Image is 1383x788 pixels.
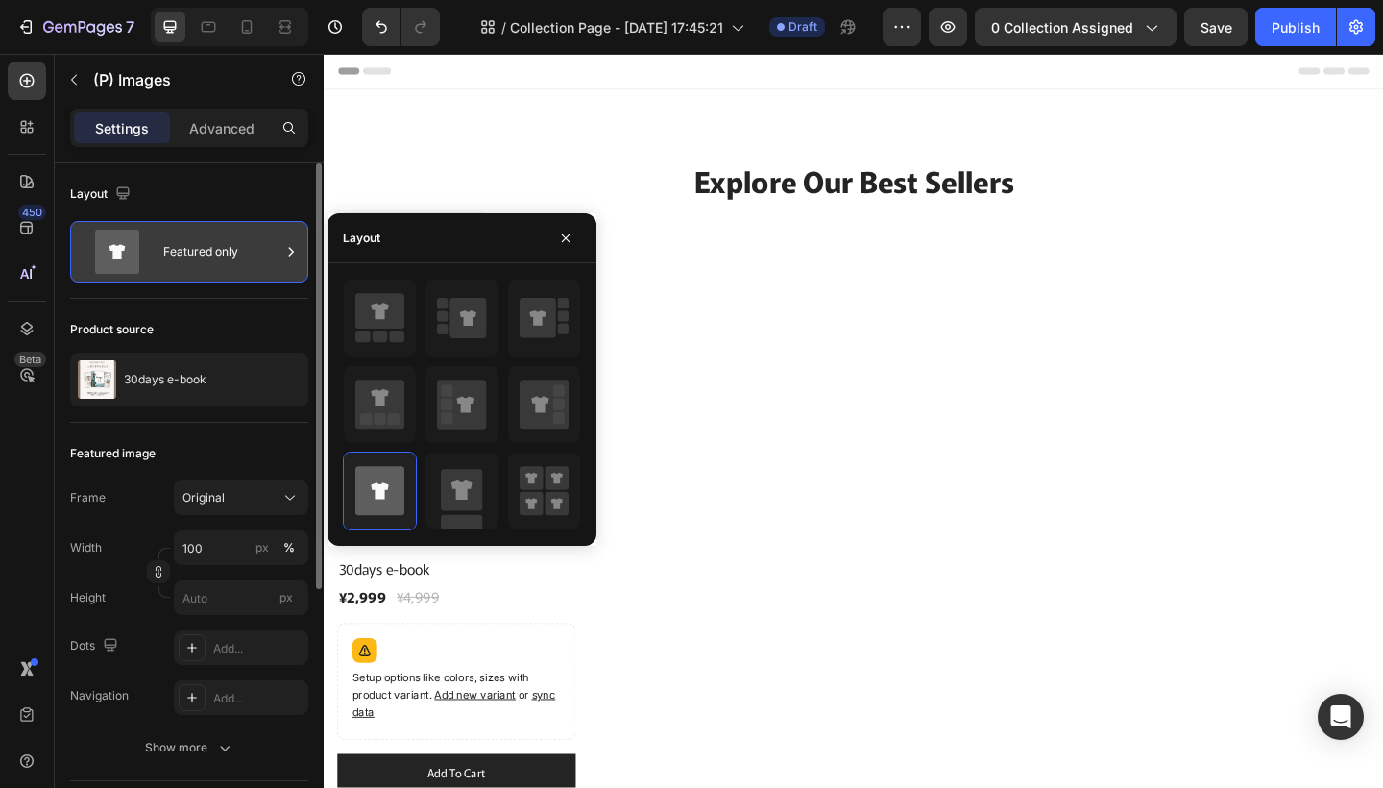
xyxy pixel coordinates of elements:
div: px [255,539,269,556]
span: Draft [789,18,817,36]
p: 30days e-book [124,373,206,386]
iframe: Design area [324,54,1383,788]
label: Frame [70,489,106,506]
button: 7 [8,8,143,46]
label: Width [70,539,102,556]
div: % [283,539,295,556]
div: Add... [213,690,303,707]
button: px [278,536,301,559]
p: 7 [126,15,134,38]
input: px% [174,530,308,565]
div: Add... [213,640,303,657]
div: Layout [70,182,134,208]
div: 450 [18,205,46,220]
div: Undo/Redo [362,8,440,46]
div: (P) Images [38,181,104,198]
div: Open Intercom Messenger [1318,694,1364,740]
div: Show more [145,738,234,757]
a: 30days e-book [14,547,274,574]
button: Save [1184,8,1248,46]
div: Featured image [70,445,156,462]
div: Layout [343,230,380,247]
p: Settings [95,118,149,138]
span: Add new variant [120,690,208,704]
p: Advanced [189,118,255,138]
div: Beta [14,352,46,367]
div: ¥4,999 [77,578,127,604]
div: Product source [70,321,154,338]
div: Featured only [163,230,280,274]
span: px [279,590,293,604]
button: Original [174,480,308,515]
img: product feature img [78,360,116,399]
p: Setup options like colors, sizes with product variant. [31,671,257,726]
div: Navigation [70,687,129,704]
p: Explore Our Best Sellers [16,118,1136,160]
div: Dots [70,633,122,659]
pre: 40% off [188,223,258,250]
button: Publish [1255,8,1336,46]
input: px [174,580,308,615]
span: Collection Page - [DATE] 17:45:21 [510,17,723,37]
label: Height [70,589,106,606]
button: Show more [70,730,308,765]
button: % [251,536,274,559]
div: Publish [1272,17,1320,37]
a: 30days e-book [14,208,274,532]
div: ¥2,999 [14,578,69,604]
span: 0 collection assigned [991,17,1133,37]
span: Original [182,489,225,506]
span: Save [1201,19,1232,36]
button: 0 collection assigned [975,8,1177,46]
span: / [501,17,506,37]
p: (P) Images [93,68,256,91]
